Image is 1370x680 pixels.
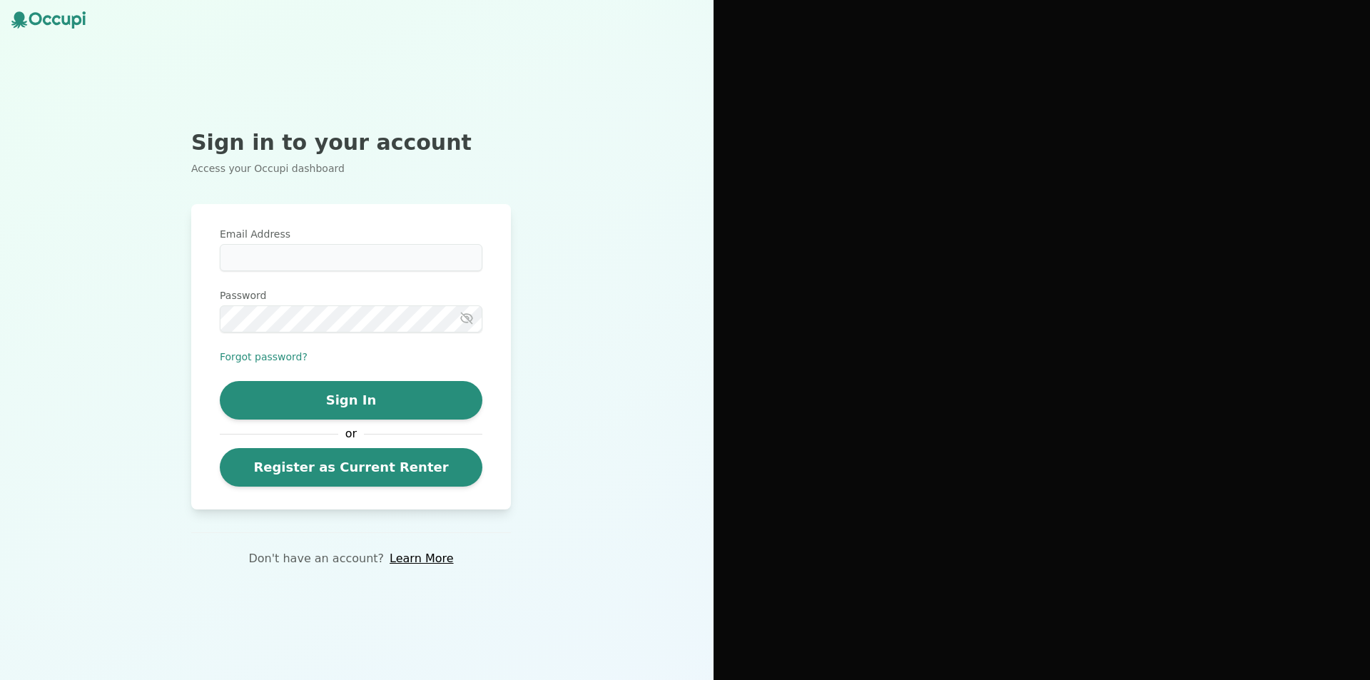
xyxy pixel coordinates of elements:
[191,130,511,156] h2: Sign in to your account
[390,550,453,567] a: Learn More
[191,161,511,176] p: Access your Occupi dashboard
[220,381,482,420] button: Sign In
[220,288,482,303] label: Password
[338,425,364,442] span: or
[248,550,384,567] p: Don't have an account?
[220,227,482,241] label: Email Address
[220,350,308,364] button: Forgot password?
[220,448,482,487] a: Register as Current Renter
